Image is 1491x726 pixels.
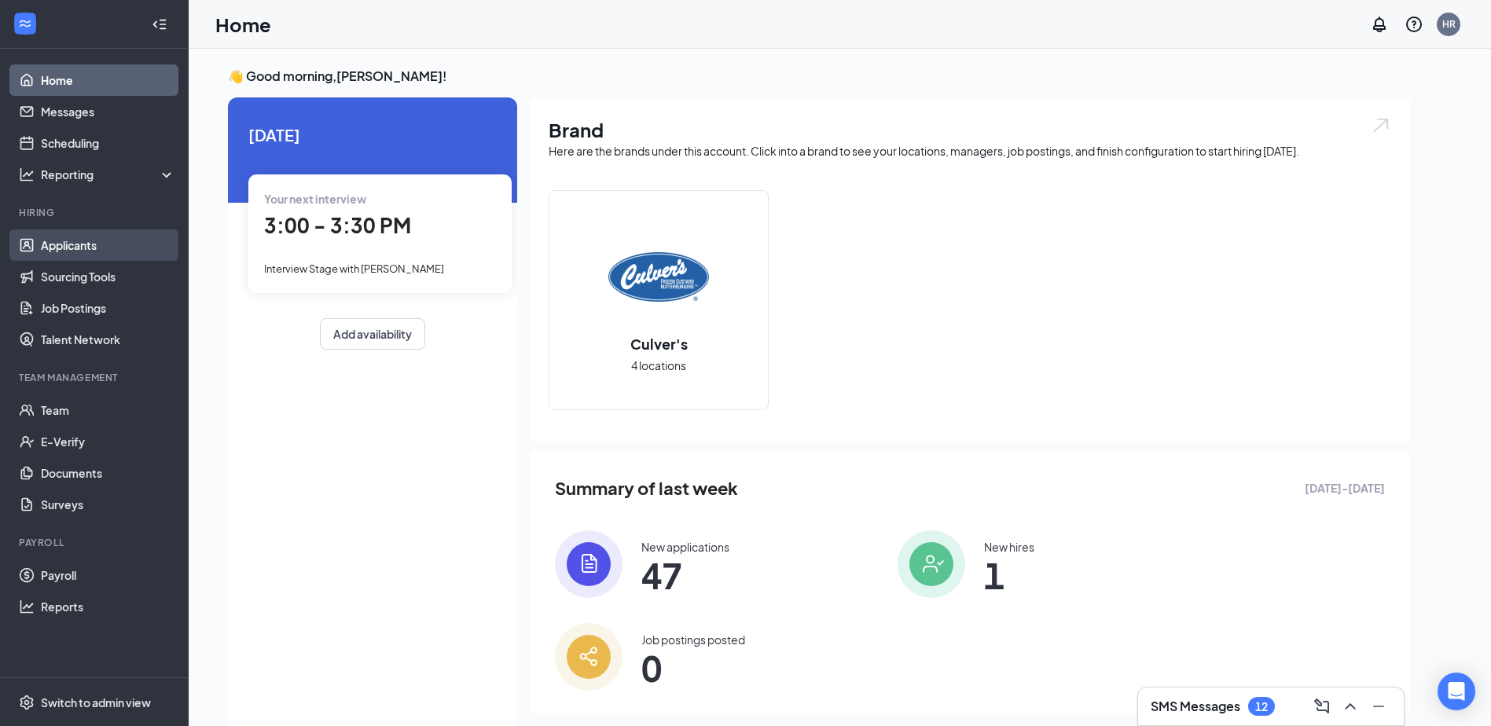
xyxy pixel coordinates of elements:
[641,539,729,555] div: New applications
[555,623,622,691] img: icon
[641,654,745,682] span: 0
[1366,694,1391,719] button: Minimize
[41,96,175,127] a: Messages
[1405,15,1423,34] svg: QuestionInfo
[41,559,175,591] a: Payroll
[41,64,175,96] a: Home
[1442,17,1456,31] div: HR
[320,318,425,350] button: Add availability
[615,334,703,354] h2: Culver's
[41,695,151,710] div: Switch to admin view
[41,457,175,489] a: Documents
[41,489,175,520] a: Surveys
[264,192,366,206] span: Your next interview
[1305,479,1385,497] span: [DATE] - [DATE]
[41,292,175,324] a: Job Postings
[1438,673,1475,710] div: Open Intercom Messenger
[984,539,1034,555] div: New hires
[555,475,738,502] span: Summary of last week
[19,206,172,219] div: Hiring
[1313,697,1331,716] svg: ComposeMessage
[1338,694,1363,719] button: ChevronUp
[152,16,167,32] svg: Collapse
[1369,697,1388,716] svg: Minimize
[228,68,1410,85] h3: 👋 Good morning, [PERSON_NAME] !
[1309,694,1335,719] button: ComposeMessage
[549,143,1391,159] div: Here are the brands under this account. Click into a brand to see your locations, managers, job p...
[1370,15,1389,34] svg: Notifications
[17,16,33,31] svg: WorkstreamLogo
[1151,698,1240,715] h3: SMS Messages
[641,561,729,589] span: 47
[19,695,35,710] svg: Settings
[19,536,172,549] div: Payroll
[41,261,175,292] a: Sourcing Tools
[41,324,175,355] a: Talent Network
[41,591,175,622] a: Reports
[549,116,1391,143] h1: Brand
[631,357,686,374] span: 4 locations
[608,227,709,328] img: Culver's
[264,262,444,275] span: Interview Stage with [PERSON_NAME]
[19,371,172,384] div: Team Management
[41,229,175,261] a: Applicants
[555,530,622,598] img: icon
[41,394,175,426] a: Team
[641,632,745,647] div: Job postings posted
[41,167,176,182] div: Reporting
[1255,700,1268,713] div: 12
[264,212,411,238] span: 3:00 - 3:30 PM
[984,561,1034,589] span: 1
[41,426,175,457] a: E-Verify
[41,127,175,159] a: Scheduling
[1371,116,1391,134] img: open.6027fd2a22e1237b5b06.svg
[215,11,271,38] h1: Home
[898,530,965,598] img: icon
[1341,697,1360,716] svg: ChevronUp
[19,167,35,182] svg: Analysis
[248,123,497,147] span: [DATE]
